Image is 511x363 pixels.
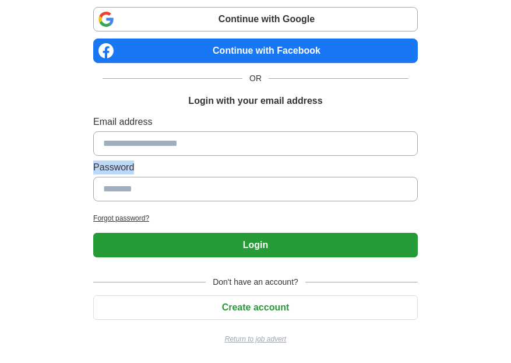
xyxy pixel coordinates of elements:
h1: Login with your email address [188,94,322,108]
button: Create account [93,295,418,320]
a: Continue with Facebook [93,39,418,63]
a: Forgot password? [93,213,418,224]
a: Continue with Google [93,7,418,32]
span: Don't have an account? [206,276,305,288]
span: OR [242,72,269,85]
a: Create account [93,302,418,312]
label: Password [93,160,418,174]
a: Return to job advert [93,334,418,344]
label: Email address [93,115,418,129]
button: Login [93,233,418,257]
